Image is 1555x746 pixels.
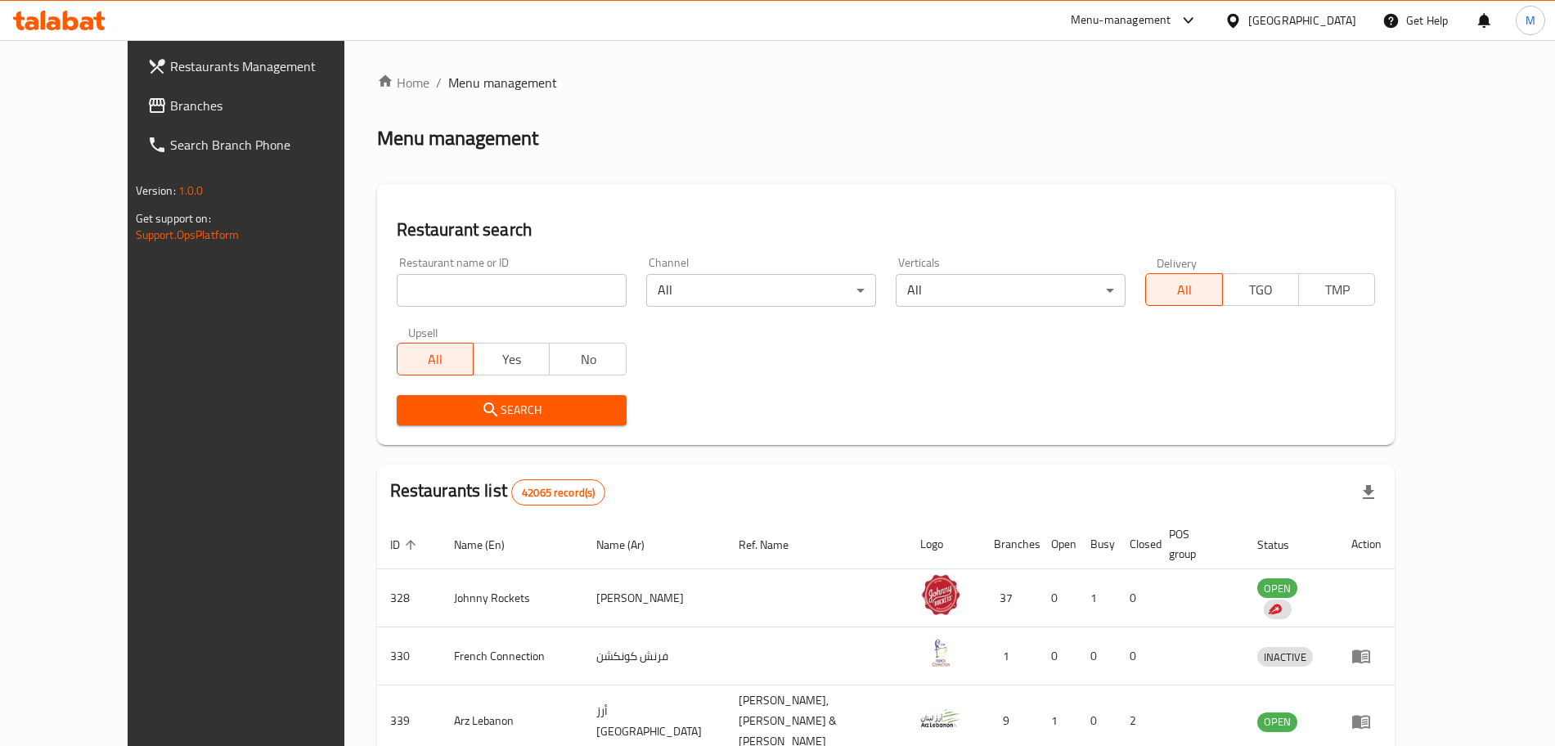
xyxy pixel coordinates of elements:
h2: Menu management [377,125,538,151]
span: POS group [1169,524,1225,564]
td: Johnny Rockets [441,569,584,627]
a: Branches [134,86,387,125]
button: All [397,343,474,375]
td: 330 [377,627,441,685]
td: 328 [377,569,441,627]
th: Closed [1117,519,1156,569]
span: Restaurants Management [170,56,374,76]
h2: Restaurant search [397,218,1376,242]
span: 1.0.0 [178,180,204,201]
button: Yes [473,343,550,375]
th: Busy [1077,519,1117,569]
span: Search Branch Phone [170,135,374,155]
input: Search for restaurant name or ID.. [397,274,627,307]
div: Export file [1349,473,1388,512]
td: French Connection [441,627,584,685]
td: 0 [1077,627,1117,685]
div: All [896,274,1126,307]
th: Open [1038,519,1077,569]
td: [PERSON_NAME] [583,569,726,627]
div: INACTIVE [1257,647,1313,667]
button: TGO [1222,273,1299,306]
span: OPEN [1257,579,1297,598]
button: All [1145,273,1222,306]
a: Home [377,73,429,92]
span: TMP [1306,278,1368,302]
span: OPEN [1257,712,1297,731]
div: OPEN [1257,712,1297,732]
button: Search [397,395,627,425]
td: 1 [981,627,1038,685]
span: Status [1257,535,1310,555]
span: Version: [136,180,176,201]
span: INACTIVE [1257,648,1313,667]
img: French Connection [920,632,961,673]
th: Logo [907,519,981,569]
a: Restaurants Management [134,47,387,86]
label: Delivery [1157,257,1198,268]
td: 0 [1038,627,1077,685]
div: All [646,274,876,307]
span: ID [390,535,421,555]
span: Yes [480,348,543,371]
div: Menu [1351,646,1382,666]
span: 42065 record(s) [512,485,604,501]
div: OPEN [1257,578,1297,598]
a: Search Branch Phone [134,125,387,164]
span: TGO [1229,278,1292,302]
td: 0 [1117,569,1156,627]
span: All [1153,278,1216,302]
td: 0 [1117,627,1156,685]
span: All [404,348,467,371]
span: Name (Ar) [596,535,666,555]
a: Support.OpsPlatform [136,224,240,245]
button: No [549,343,626,375]
span: Menu management [448,73,557,92]
img: Johnny Rockets [920,574,961,615]
div: Menu-management [1071,11,1171,30]
button: TMP [1298,273,1375,306]
th: Branches [981,519,1038,569]
td: 37 [981,569,1038,627]
h2: Restaurants list [390,479,606,506]
td: 1 [1077,569,1117,627]
td: فرنش كونكشن [583,627,726,685]
div: [GEOGRAPHIC_DATA] [1248,11,1356,29]
span: Branches [170,96,374,115]
span: Get support on: [136,208,211,229]
span: M [1526,11,1535,29]
div: Indicates that the vendor menu management has been moved to DH Catalog service [1264,600,1292,619]
span: No [556,348,619,371]
img: delivery hero logo [1267,602,1282,617]
img: Arz Lebanon [920,698,961,739]
th: Action [1338,519,1395,569]
div: Menu [1351,712,1382,731]
label: Upsell [408,326,438,338]
div: Total records count [511,479,605,506]
nav: breadcrumb [377,73,1395,92]
span: Name (En) [454,535,526,555]
td: 0 [1038,569,1077,627]
li: / [436,73,442,92]
span: Ref. Name [739,535,810,555]
span: Search [410,400,613,420]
